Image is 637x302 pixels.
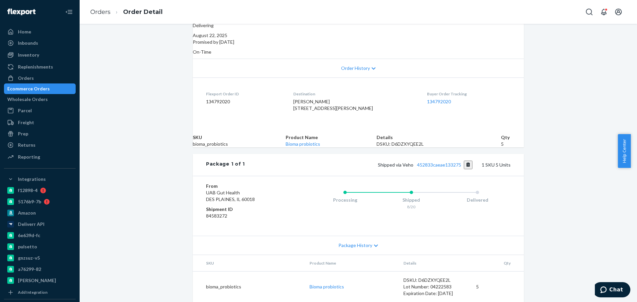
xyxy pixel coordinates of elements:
div: 8/20 [378,204,445,210]
a: 6e639d-fc [4,230,76,241]
a: Returns [4,140,76,150]
div: Lot Number: 04222583 [403,283,466,290]
a: Orders [90,8,110,16]
div: f12898-4 [18,187,37,194]
th: Details [398,255,471,272]
dd: 134792020 [206,98,283,105]
a: Inventory [4,50,76,60]
div: 6e639d-fc [18,232,40,239]
a: Wholesale Orders [4,94,76,105]
div: DSKU: D6DZXYQEE2L [403,277,466,283]
dd: 84583272 [206,213,285,219]
div: Deliverr API [18,221,44,227]
div: 1 SKU 5 Units [245,161,511,169]
button: Integrations [4,174,76,184]
div: Amazon [18,210,36,216]
div: August 22, 2025 [193,32,524,39]
div: Reporting [18,154,40,160]
dt: Buyer Order Tracking [427,91,511,97]
a: Add Integration [4,288,76,296]
div: Orders [18,75,34,81]
div: Inventory [18,52,39,58]
th: Product Name [286,134,377,141]
div: Wholesale Orders [7,96,48,103]
a: [PERSON_NAME] [4,275,76,286]
span: Shipped via Veho [378,162,473,168]
div: Freight [18,119,34,126]
a: Replenishments [4,62,76,72]
td: bioma_probiotics [193,141,286,147]
a: Ecommerce Orders [4,83,76,94]
a: a76299-82 [4,264,76,275]
a: 452833caeae133275 [417,162,461,168]
div: Add Integration [18,289,47,295]
a: Prep [4,128,76,139]
th: Details [377,134,501,141]
img: Flexport logo [7,9,35,15]
div: pulsetto [18,243,37,250]
span: UAB Gut Health DES PLAINES, IL 60018 [206,190,255,202]
a: Reporting [4,152,76,162]
button: Open notifications [597,5,610,19]
div: Parcel [18,107,32,114]
p: On-Time [193,49,524,55]
dt: From [206,183,285,189]
a: Order Detail [123,8,163,16]
a: Inbounds [4,38,76,48]
button: Help Center [618,134,631,168]
dt: Flexport Order ID [206,91,283,97]
div: Prep [18,130,28,137]
span: [PERSON_NAME] [STREET_ADDRESS][PERSON_NAME] [293,99,373,111]
a: Deliverr API [4,219,76,229]
span: Package History [338,242,372,249]
dt: Shipment ID [206,206,285,213]
div: Replenishments [18,64,53,70]
div: Package 1 of 1 [206,161,245,169]
span: Order History [341,65,370,72]
div: gnzsuz-v5 [18,255,40,261]
a: pulsetto [4,241,76,252]
td: 5 [471,271,524,302]
div: Home [18,28,31,35]
div: 5176b9-7b [18,198,41,205]
th: Qty [501,134,524,141]
th: SKU [193,134,286,141]
div: Delivered [444,197,511,203]
div: DSKU: D6DZXYQEE2L [377,141,501,147]
a: 5176b9-7b [4,196,76,207]
a: Orders [4,73,76,83]
div: Returns [18,142,35,148]
p: Promised by [DATE] [193,39,524,45]
ol: breadcrumbs [85,2,168,22]
button: Copy tracking number [464,161,473,169]
div: [PERSON_NAME] [18,277,56,284]
a: Home [4,26,76,37]
div: Integrations [18,176,46,182]
iframe: Opens a widget where you can chat to one of our agents [595,282,630,299]
div: Expiration Date: [DATE] [403,290,466,297]
p: Delivering [193,22,524,29]
button: Close Navigation [62,5,76,19]
a: gnzsuz-v5 [4,253,76,263]
dt: Destination [293,91,417,97]
div: Ecommerce Orders [7,85,50,92]
td: bioma_probiotics [193,271,304,302]
a: 134792020 [427,99,451,104]
div: a76299-82 [18,266,41,273]
div: Shipped [378,197,445,203]
div: Processing [312,197,378,203]
th: Qty [471,255,524,272]
a: f12898-4 [4,185,76,196]
button: Open Search Box [583,5,596,19]
th: Product Name [304,255,398,272]
a: Bioma probiotics [286,141,320,147]
a: Parcel [4,105,76,116]
div: Inbounds [18,40,38,46]
button: Open account menu [612,5,625,19]
th: SKU [193,255,304,272]
a: Amazon [4,208,76,218]
a: Freight [4,117,76,128]
td: 5 [501,141,524,147]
